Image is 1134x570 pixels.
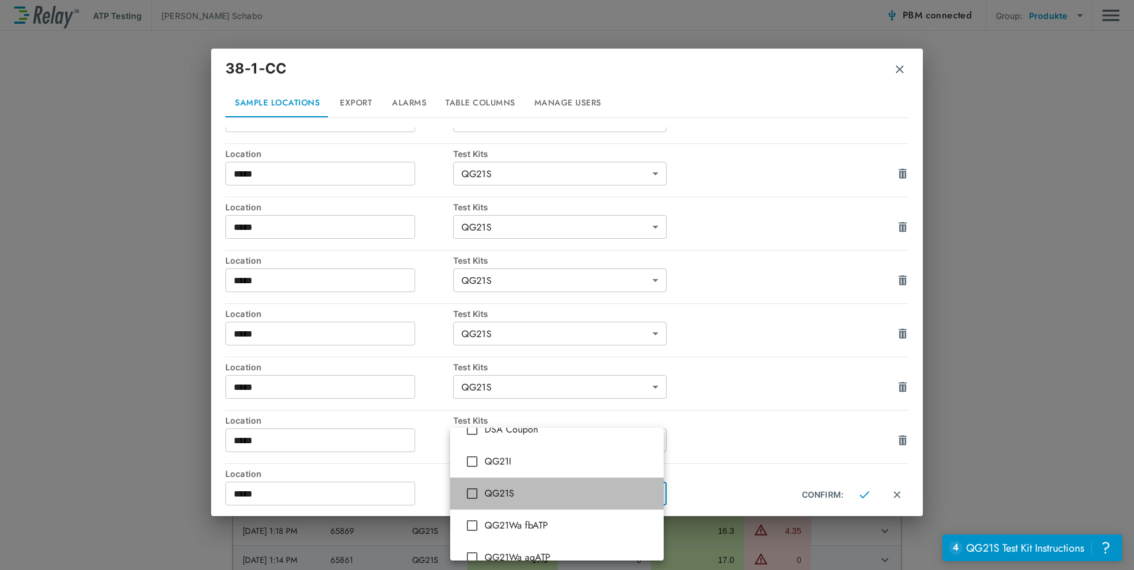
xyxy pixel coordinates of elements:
[485,550,654,565] span: QG21Wa agATP
[485,486,654,501] span: QG21S
[942,534,1122,561] iframe: Resource center
[485,422,654,437] span: DSA Coupon
[485,454,654,469] span: QG21I
[485,518,654,533] span: QG21Wa fbATP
